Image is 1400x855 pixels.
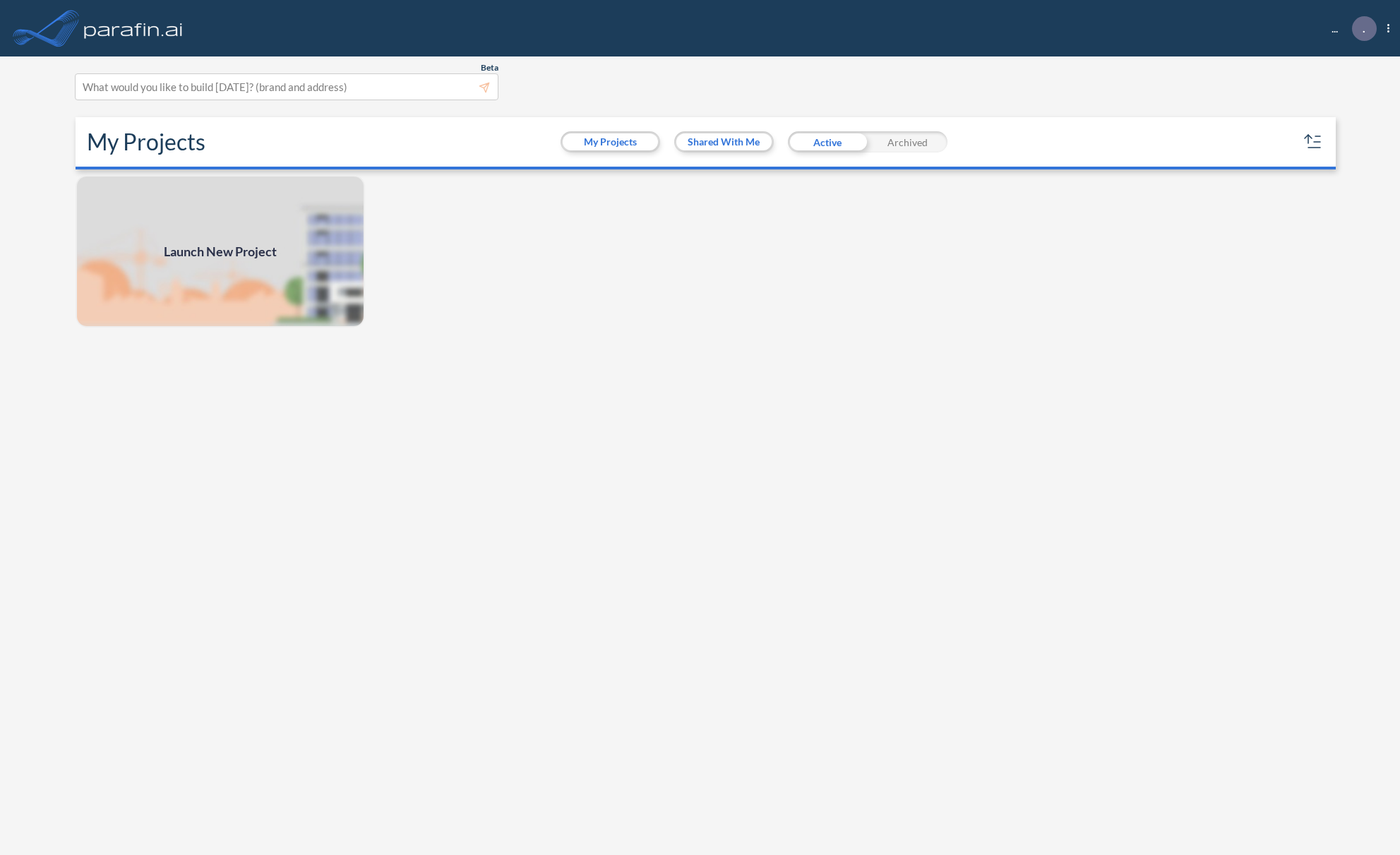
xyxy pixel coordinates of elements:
[76,175,365,328] img: add
[676,133,772,150] button: Shared With Me
[81,14,186,42] img: logo
[1310,16,1389,41] div: ...
[563,133,658,150] button: My Projects
[1363,22,1365,35] p: .
[788,131,868,153] div: Active
[1302,131,1324,153] button: sort
[164,242,277,261] span: Launch New Project
[868,131,947,153] div: Archived
[481,62,498,73] span: Beta
[76,175,365,328] a: Launch New Project
[87,128,205,155] h2: My Projects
